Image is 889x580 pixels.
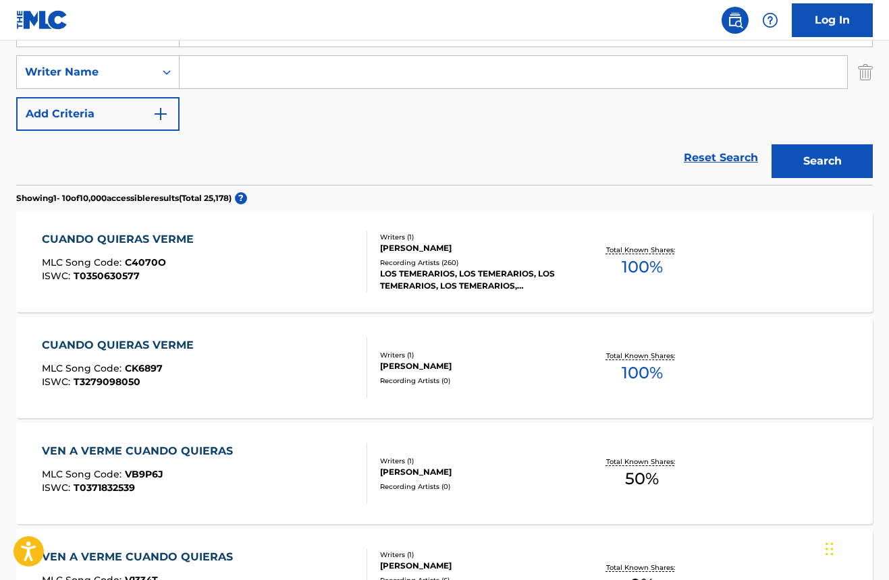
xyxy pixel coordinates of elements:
[380,258,570,268] div: Recording Artists ( 260 )
[42,270,74,282] span: ISWC :
[380,560,570,572] div: [PERSON_NAME]
[380,232,570,242] div: Writers ( 1 )
[42,231,200,248] div: CUANDO QUIERAS VERME
[622,361,663,385] span: 100 %
[622,255,663,279] span: 100 %
[42,468,125,480] span: MLC Song Code :
[722,7,749,34] a: Public Search
[42,482,74,494] span: ISWC :
[380,268,570,292] div: LOS TEMERARIOS, LOS TEMERARIOS, LOS TEMERARIOS, LOS TEMERARIOS, [PERSON_NAME], [PERSON_NAME], LOS...
[858,55,873,89] img: Delete Criterion
[42,337,200,353] div: CUANDO QUIERAS VERME
[606,457,678,467] p: Total Known Shares:
[380,242,570,254] div: [PERSON_NAME]
[16,211,873,312] a: CUANDO QUIERAS VERMEMLC Song Code:C4070OISWC:T0350630577Writers (1)[PERSON_NAME]Recording Artists...
[74,270,140,282] span: T0350630577
[25,64,146,80] div: Writer Name
[235,192,247,204] span: ?
[380,456,570,466] div: Writers ( 1 )
[74,482,135,494] span: T0371832539
[625,467,659,491] span: 50 %
[16,423,873,524] a: VEN A VERME CUANDO QUIERASMLC Song Code:VB9P6JISWC:T0371832539Writers (1)[PERSON_NAME]Recording A...
[380,350,570,360] div: Writers ( 1 )
[606,562,678,573] p: Total Known Shares:
[16,13,873,185] form: Search Form
[125,362,163,374] span: CK6897
[380,360,570,372] div: [PERSON_NAME]
[677,143,765,173] a: Reset Search
[42,376,74,388] span: ISWC :
[757,7,784,34] div: Help
[42,256,125,268] span: MLC Song Code :
[762,12,778,28] img: help
[772,144,873,178] button: Search
[792,3,873,37] a: Log In
[42,362,125,374] span: MLC Song Code :
[727,12,743,28] img: search
[125,468,163,480] span: VB9P6J
[16,10,68,30] img: MLC Logo
[821,515,889,580] iframe: Chat Widget
[606,351,678,361] p: Total Known Shares:
[606,245,678,255] p: Total Known Shares:
[16,317,873,418] a: CUANDO QUIERAS VERMEMLC Song Code:CK6897ISWC:T3279098050Writers (1)[PERSON_NAME]Recording Artists...
[125,256,166,268] span: C4070O
[380,550,570,560] div: Writers ( 1 )
[826,529,834,569] div: Drag
[380,482,570,492] div: Recording Artists ( 0 )
[380,466,570,478] div: [PERSON_NAME]
[16,97,180,131] button: Add Criteria
[16,192,232,204] p: Showing 1 - 10 of 10,000 accessible results (Total 25,178 )
[380,376,570,386] div: Recording Artists ( 0 )
[42,443,240,459] div: VEN A VERME CUANDO QUIERAS
[153,106,169,122] img: 9d2ae6d4665cec9f34b9.svg
[74,376,140,388] span: T3279098050
[42,549,240,565] div: VEN A VERME CUANDO QUIERAS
